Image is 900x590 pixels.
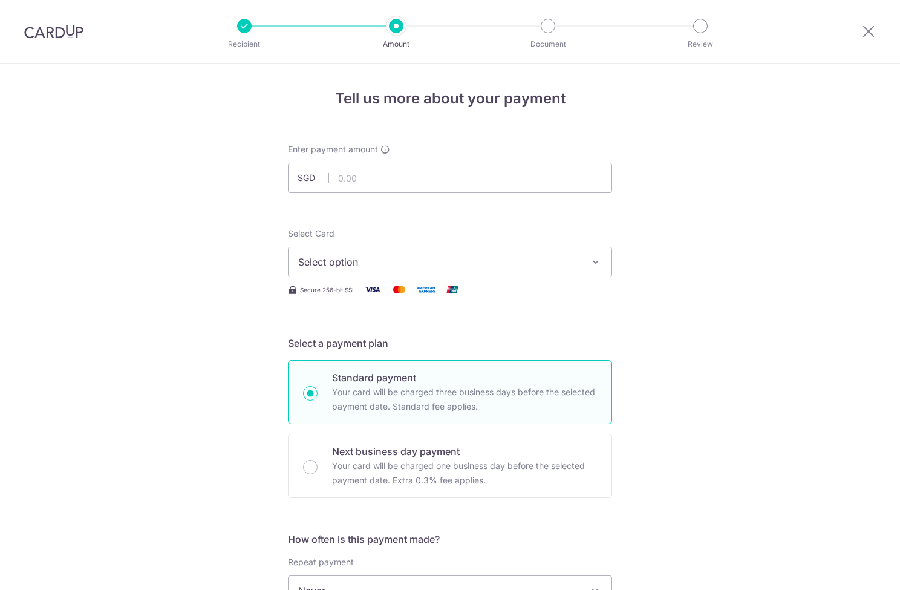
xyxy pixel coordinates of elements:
span: Secure 256-bit SSL [300,285,356,295]
span: SGD [298,172,329,184]
p: Review [656,38,745,50]
p: Document [503,38,593,50]
img: American Express [414,282,438,297]
h5: How often is this payment made? [288,532,612,546]
p: Your card will be charged one business day before the selected payment date. Extra 0.3% fee applies. [332,459,597,488]
img: Mastercard [387,282,411,297]
p: Next business day payment [332,444,597,459]
p: Your card will be charged three business days before the selected payment date. Standard fee appl... [332,385,597,414]
input: 0.00 [288,163,612,193]
h5: Select a payment plan [288,336,612,350]
h4: Tell us more about your payment [288,88,612,110]
span: Enter payment amount [288,143,378,156]
button: Select option [288,247,612,277]
label: Repeat payment [288,556,354,568]
img: CardUp [24,24,83,39]
img: Visa [360,282,385,297]
img: Union Pay [440,282,465,297]
p: Standard payment [332,370,597,385]
span: translation missing: en.payables.payment_networks.credit_card.summary.labels.select_card [288,228,334,238]
p: Recipient [200,38,289,50]
span: Select option [298,255,580,269]
p: Amount [351,38,441,50]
